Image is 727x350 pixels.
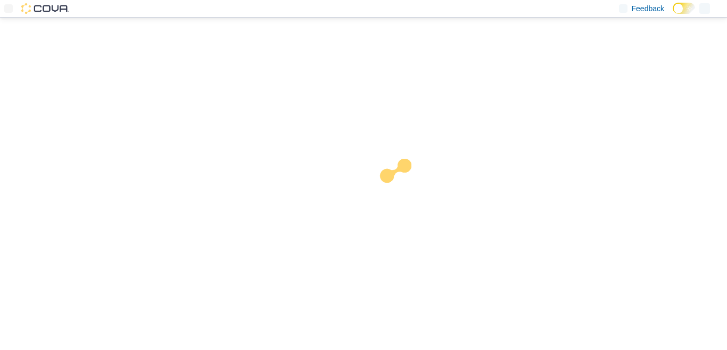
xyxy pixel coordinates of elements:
img: Cova [21,3,69,14]
span: Feedback [632,3,664,14]
img: cova-loader [363,151,443,231]
input: Dark Mode [673,3,695,14]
